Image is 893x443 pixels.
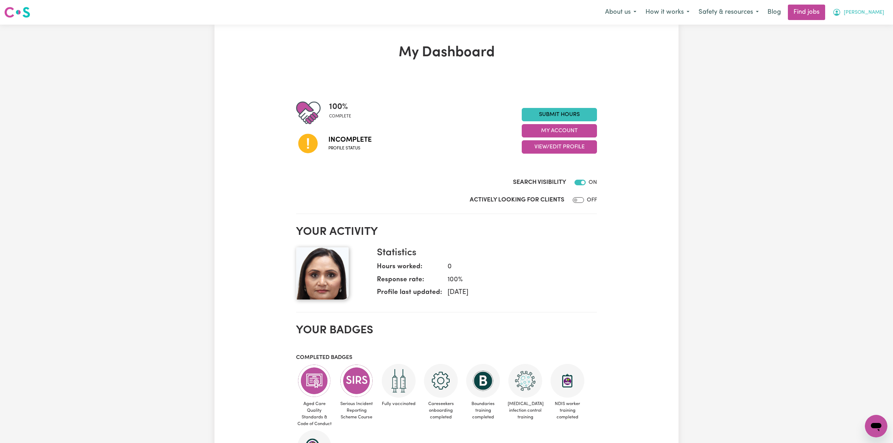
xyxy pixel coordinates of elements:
img: CS Academy: Careseekers Onboarding course completed [424,364,458,398]
span: Fully vaccinated [380,398,417,410]
h1: My Dashboard [296,44,597,61]
span: Serious Incident Reporting Scheme Course [338,398,375,424]
label: Actively Looking for Clients [470,195,564,205]
span: Boundaries training completed [465,398,501,424]
dt: Hours worked: [377,262,442,275]
h2: Your badges [296,324,597,337]
dd: [DATE] [442,288,591,298]
button: View/Edit Profile [522,140,597,154]
iframe: Button to launch messaging window [865,415,887,437]
img: CS Academy: Boundaries in care and support work course completed [466,364,500,398]
span: complete [329,113,351,120]
img: Your profile picture [296,247,349,300]
a: Careseekers logo [4,4,30,20]
span: Careseekers onboarding completed [423,398,459,424]
dt: Profile last updated: [377,288,442,301]
span: NDIS worker training completed [549,398,586,424]
a: Blog [763,5,785,20]
button: About us [600,5,641,20]
span: Profile status [328,145,372,152]
span: [MEDICAL_DATA] infection control training [507,398,544,424]
div: Profile completeness: 100% [329,101,357,125]
span: 100 % [329,101,351,113]
span: Aged Care Quality Standards & Code of Conduct [296,398,333,430]
button: How it works [641,5,694,20]
button: My Account [828,5,889,20]
h3: Statistics [377,247,591,259]
button: Safety & resources [694,5,763,20]
label: Search Visibility [513,178,566,187]
img: CS Academy: Serious Incident Reporting Scheme course completed [340,364,373,398]
dt: Response rate: [377,275,442,288]
img: Care and support worker has received 2 doses of COVID-19 vaccine [382,364,416,398]
img: CS Academy: COVID-19 Infection Control Training course completed [508,364,542,398]
dd: 100 % [442,275,591,285]
span: ON [589,180,597,185]
a: Find jobs [788,5,825,20]
img: Careseekers logo [4,6,30,19]
button: My Account [522,124,597,137]
img: CS Academy: Introduction to NDIS Worker Training course completed [551,364,584,398]
span: Incomplete [328,135,372,145]
dd: 0 [442,262,591,272]
span: OFF [587,197,597,203]
img: CS Academy: Aged Care Quality Standards & Code of Conduct course completed [297,364,331,398]
h2: Your activity [296,225,597,239]
h3: Completed badges [296,354,597,361]
a: Submit Hours [522,108,597,121]
span: [PERSON_NAME] [844,9,884,17]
